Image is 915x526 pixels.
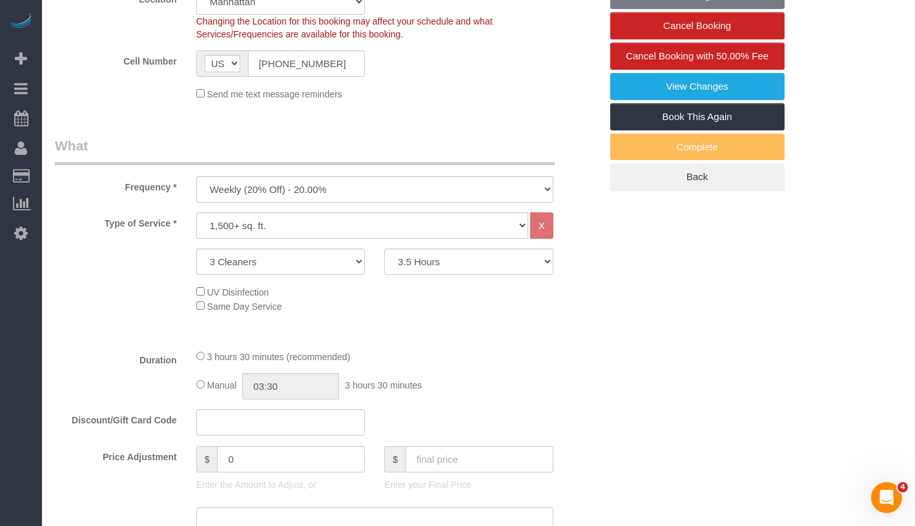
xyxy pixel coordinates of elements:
input: Cell Number [248,50,365,77]
span: Changing the Location for this booking may affect your schedule and what Services/Frequencies are... [196,16,493,39]
a: View Changes [610,73,785,100]
a: Cancel Booking with 50.00% Fee [610,43,785,70]
span: 4 [898,482,908,492]
span: Cancel Booking with 50.00% Fee [626,50,768,61]
input: final price [406,446,553,472]
p: Enter your Final Price [384,478,553,491]
a: Back [610,163,785,190]
span: 3 hours 30 minutes (recommended) [207,352,351,362]
legend: What [55,136,555,165]
span: $ [384,446,406,472]
iframe: Intercom live chat [871,482,902,513]
span: 3 hours 30 minutes [345,380,422,390]
p: Enter the Amount to Adjust, or [196,478,365,491]
span: $ [196,446,218,472]
a: Cancel Booking [610,12,785,39]
label: Duration [45,349,187,367]
label: Type of Service * [45,212,187,230]
label: Discount/Gift Card Code [45,409,187,427]
span: UV Disinfection [207,287,269,298]
label: Price Adjustment [45,446,187,463]
span: Send me text message reminders [207,89,342,99]
a: Book This Again [610,103,785,130]
span: Same Day Service [207,301,282,312]
span: Manual [207,380,237,390]
img: Automaid Logo [8,13,34,31]
label: Frequency * [45,176,187,194]
label: Cell Number [45,50,187,68]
